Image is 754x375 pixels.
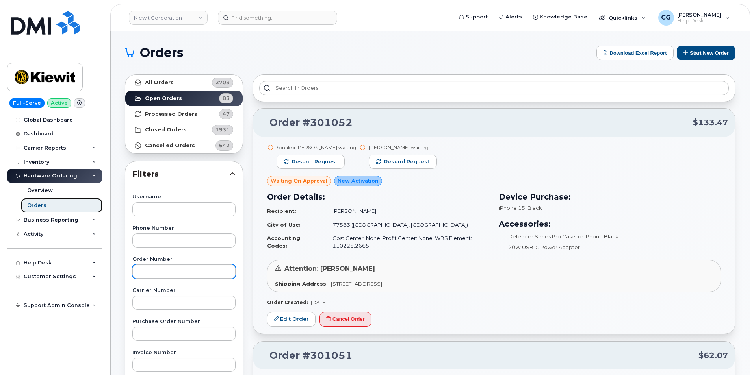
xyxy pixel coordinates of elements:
[693,117,728,128] span: $133.47
[325,231,489,252] td: Cost Center: None, Profit Center: None, WBS Element: 110225.2665
[267,235,300,249] strong: Accounting Codes:
[145,95,182,102] strong: Open Orders
[260,349,353,363] a: Order #301051
[219,142,230,149] span: 642
[260,116,353,130] a: Order #301052
[132,350,236,355] label: Invoice Number
[215,126,230,133] span: 1931
[720,341,748,369] iframe: Messenger Launcher
[277,155,345,169] button: Resend request
[267,312,316,327] a: Edit Order
[325,204,489,218] td: [PERSON_NAME]
[499,233,721,240] li: Defender Series Pro Case for iPhone Black
[125,122,243,138] a: Closed Orders1931
[311,299,327,305] span: [DATE]
[384,158,429,165] span: Resend request
[277,144,356,151] div: Sonaleci [PERSON_NAME] waiting
[259,81,729,95] input: Search in orders
[215,79,230,86] span: 2703
[499,205,525,211] span: iPhone 15
[369,144,437,151] div: [PERSON_NAME] waiting
[132,194,236,200] label: Username
[145,111,197,117] strong: Processed Orders
[338,177,379,185] span: New Activation
[525,205,542,211] span: , Black
[223,110,230,118] span: 47
[125,91,243,106] a: Open Orders83
[275,281,328,287] strong: Shipping Address:
[132,226,236,231] label: Phone Number
[267,208,296,214] strong: Recipient:
[698,350,728,361] span: $62.07
[284,265,375,272] span: Attention: [PERSON_NAME]
[499,218,721,230] h3: Accessories:
[125,106,243,122] a: Processed Orders47
[132,319,236,324] label: Purchase Order Number
[145,142,195,149] strong: Cancelled Orders
[132,288,236,293] label: Carrier Number
[677,46,735,60] button: Start New Order
[267,191,489,203] h3: Order Details:
[499,191,721,203] h3: Device Purchase:
[132,168,229,180] span: Filters
[145,127,187,133] strong: Closed Orders
[145,79,174,86] strong: All Orders
[325,218,489,232] td: 77583 ([GEOGRAPHIC_DATA], [GEOGRAPHIC_DATA])
[596,46,674,60] button: Download Excel Report
[267,299,308,305] strong: Order Created:
[271,177,327,185] span: Waiting On Approval
[267,222,301,228] strong: City of Use:
[223,94,230,102] span: 83
[125,138,243,153] a: Cancelled Orders642
[292,158,337,165] span: Resend request
[140,47,184,59] span: Orders
[132,257,236,262] label: Order Number
[125,75,243,91] a: All Orders2703
[319,312,371,327] button: Cancel Order
[331,281,382,287] span: [STREET_ADDRESS]
[369,155,437,169] button: Resend request
[499,244,721,251] li: 20W USB-C Power Adapter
